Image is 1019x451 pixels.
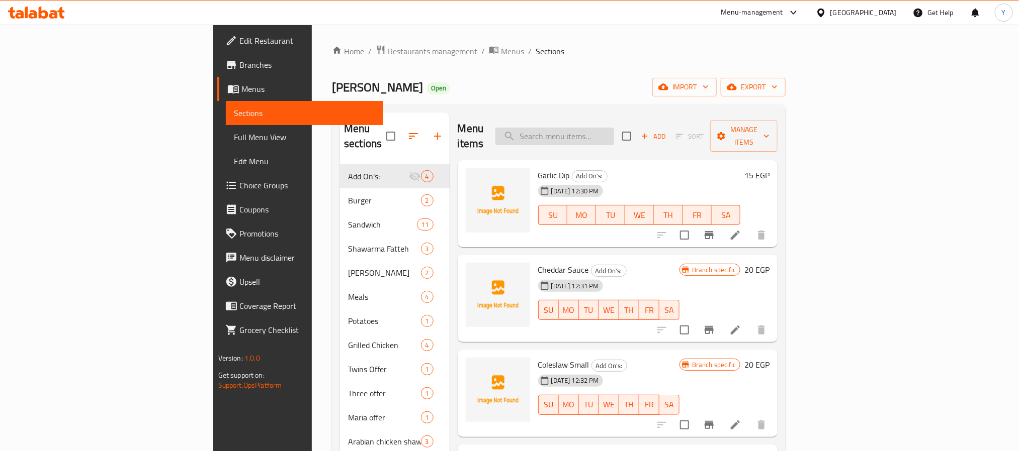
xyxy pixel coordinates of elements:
[217,197,383,221] a: Coupons
[421,172,433,181] span: 4
[547,376,603,385] span: [DATE] 12:32 PM
[603,303,615,317] span: WE
[538,300,559,320] button: SU
[563,303,575,317] span: MO
[217,29,383,53] a: Edit Restaurant
[241,83,375,95] span: Menus
[234,131,375,143] span: Full Menu View
[421,315,434,327] div: items
[218,352,243,365] span: Version:
[239,203,375,215] span: Coupons
[623,397,635,412] span: TH
[660,81,709,93] span: import
[744,168,770,182] h6: 15 EGP
[697,413,721,437] button: Branch-specific-item
[217,294,383,318] a: Coverage Report
[421,437,433,446] span: 3
[538,357,589,372] span: Coleslaw Small
[652,78,717,96] button: import
[348,387,420,399] div: Three offer
[427,82,450,94] div: Open
[744,358,770,372] h6: 20 EGP
[348,267,420,279] div: Maria
[348,170,408,182] div: Add On's:
[489,45,524,58] a: Menus
[663,303,675,317] span: SA
[409,170,421,182] svg: Inactive section
[625,205,654,225] button: WE
[697,223,721,247] button: Branch-specific-item
[340,405,450,429] div: Maria offer1
[421,389,433,398] span: 1
[596,205,625,225] button: TU
[481,45,485,57] li: /
[421,244,433,254] span: 3
[712,205,740,225] button: SA
[1002,7,1006,18] span: Y
[332,45,786,58] nav: breadcrumb
[340,164,450,188] div: Add On's:4
[348,315,420,327] span: Potatoes
[340,333,450,357] div: Grilled Chicken4
[688,360,740,370] span: Branch specific
[716,208,736,222] span: SA
[749,318,774,342] button: delete
[340,309,450,333] div: Potatoes1
[749,413,774,437] button: delete
[637,129,669,144] span: Add item
[603,397,615,412] span: WE
[239,179,375,191] span: Choice Groups
[559,395,579,415] button: MO
[417,220,433,230] span: 11
[380,126,401,147] span: Select all sections
[466,358,530,422] img: Coleslaw Small
[234,107,375,119] span: Sections
[340,381,450,405] div: Three offer1
[388,45,477,57] span: Restaurants management
[217,318,383,342] a: Grocery Checklist
[421,170,434,182] div: items
[623,303,635,317] span: TH
[340,212,450,237] div: Sandwich11
[226,125,383,149] a: Full Menu View
[239,300,375,312] span: Coverage Report
[744,263,770,277] h6: 20 EGP
[421,316,433,326] span: 1
[659,395,680,415] button: SA
[536,45,564,57] span: Sections
[239,35,375,47] span: Edit Restaurant
[348,435,420,447] div: Arabian chicken shawarma meal offer
[629,208,650,222] span: WE
[340,357,450,381] div: Twins Offer1
[348,243,420,255] div: Shawarma Fatteh
[239,276,375,288] span: Upsell
[421,194,434,206] div: items
[643,397,655,412] span: FR
[637,129,669,144] button: Add
[583,303,595,317] span: TU
[538,262,589,277] span: Cheddar Sauce
[674,319,695,341] span: Select to update
[218,369,265,382] span: Get support on:
[599,300,619,320] button: WE
[348,339,420,351] div: Grilled Chicken
[348,291,420,303] div: Meals
[729,229,741,241] a: Edit menu item
[348,363,420,375] span: Twins Offer
[572,170,607,182] span: Add On's:
[600,208,621,222] span: TU
[571,208,592,222] span: MO
[697,318,721,342] button: Branch-specific-item
[501,45,524,57] span: Menus
[640,131,667,142] span: Add
[226,149,383,173] a: Edit Menu
[244,352,260,365] span: 1.0.0
[348,411,420,423] span: Maria offer
[616,126,637,147] span: Select section
[591,265,626,277] span: Add On's:
[421,243,434,255] div: items
[579,300,599,320] button: TU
